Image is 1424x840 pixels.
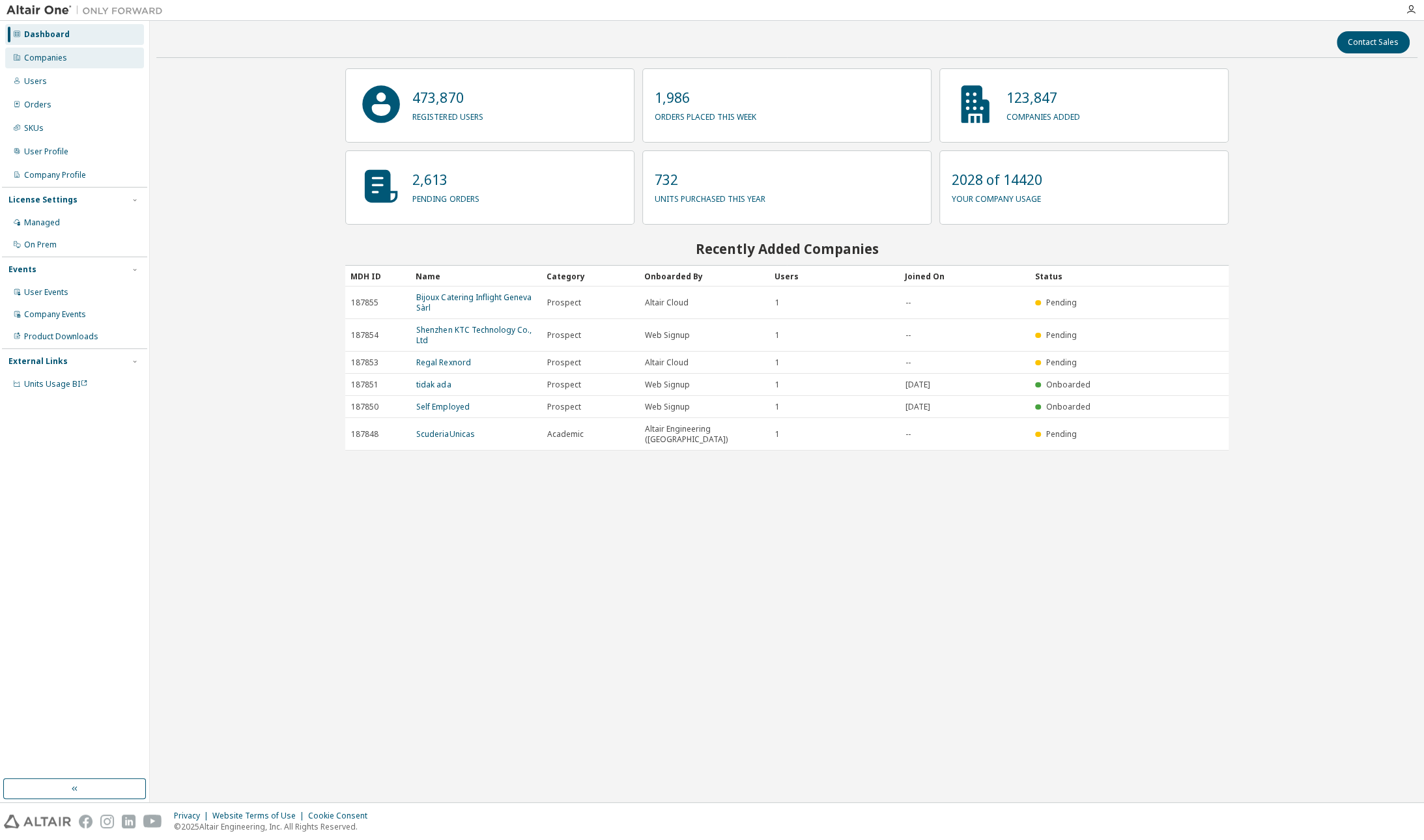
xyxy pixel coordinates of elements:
[547,402,580,412] span: Prospect
[1337,31,1410,53] button: Contact Sales
[644,380,689,390] span: Web Signup
[412,107,483,122] p: registered users
[412,88,483,107] p: 473,870
[655,189,765,204] p: units purchased this year
[4,815,71,828] img: altair_logo.svg
[351,330,378,341] span: 187854
[547,380,580,390] span: Prospect
[905,357,910,368] span: --
[416,266,535,287] div: Name
[100,815,114,828] img: instagram.svg
[7,4,169,17] img: Altair One
[904,266,1024,287] div: Joined On
[416,401,469,412] a: Self Employed
[24,29,70,40] div: Dashboard
[351,357,378,368] span: 187853
[774,266,894,287] div: Users
[416,379,451,390] a: tidak ada
[1046,379,1090,390] span: Onboarded
[905,330,910,341] span: --
[775,357,779,368] span: 1
[644,266,763,287] div: Onboarded By
[775,298,779,308] span: 1
[952,189,1042,204] p: your company usage
[644,330,689,341] span: Web Signup
[547,357,580,368] span: Prospect
[24,331,98,342] div: Product Downloads
[24,287,68,298] div: User Events
[24,53,67,63] div: Companies
[416,324,531,346] a: Shenzhen KTC Technology Co., Ltd
[546,266,633,287] div: Category
[1046,297,1077,308] span: Pending
[174,811,212,821] div: Privacy
[212,811,308,821] div: Website Terms of Use
[8,356,68,367] div: External Links
[775,380,779,390] span: 1
[412,189,479,204] p: pending orders
[24,123,44,133] div: SKUs
[416,357,470,368] a: Regal Rexnord
[8,264,36,275] div: Events
[1034,266,1150,287] div: Status
[345,240,1228,257] h2: Recently Added Companies
[24,170,86,180] div: Company Profile
[547,429,583,440] span: Academic
[416,292,531,313] a: Bijoux Catering Inflight Geneva Sàrl
[547,330,580,341] span: Prospect
[24,100,51,110] div: Orders
[644,357,688,368] span: Altair Cloud
[350,266,405,287] div: MDH ID
[79,815,93,828] img: facebook.svg
[351,429,378,440] span: 187848
[24,378,88,389] span: Units Usage BI
[1046,428,1077,440] span: Pending
[547,298,580,308] span: Prospect
[1046,329,1077,341] span: Pending
[143,815,162,828] img: youtube.svg
[644,298,688,308] span: Altair Cloud
[905,429,910,440] span: --
[351,402,378,412] span: 187850
[24,147,68,157] div: User Profile
[655,170,765,189] p: 732
[952,170,1042,189] p: 2028 of 14420
[24,240,57,250] div: On Prem
[351,298,378,308] span: 187855
[1006,107,1080,122] p: companies added
[416,428,474,440] a: ScuderiaUnicas
[24,76,47,87] div: Users
[905,402,930,412] span: [DATE]
[905,380,930,390] span: [DATE]
[644,424,763,445] span: Altair Engineering ([GEOGRAPHIC_DATA])
[308,811,375,821] div: Cookie Consent
[1046,357,1077,368] span: Pending
[775,402,779,412] span: 1
[655,88,756,107] p: 1,986
[1046,401,1090,412] span: Onboarded
[8,195,78,205] div: License Settings
[1006,88,1080,107] p: 123,847
[122,815,135,828] img: linkedin.svg
[644,402,689,412] span: Web Signup
[24,309,86,320] div: Company Events
[412,170,479,189] p: 2,613
[775,330,779,341] span: 1
[655,107,756,122] p: orders placed this week
[351,380,378,390] span: 187851
[174,821,375,832] p: © 2025 Altair Engineering, Inc. All Rights Reserved.
[775,429,779,440] span: 1
[24,217,60,228] div: Managed
[905,298,910,308] span: --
